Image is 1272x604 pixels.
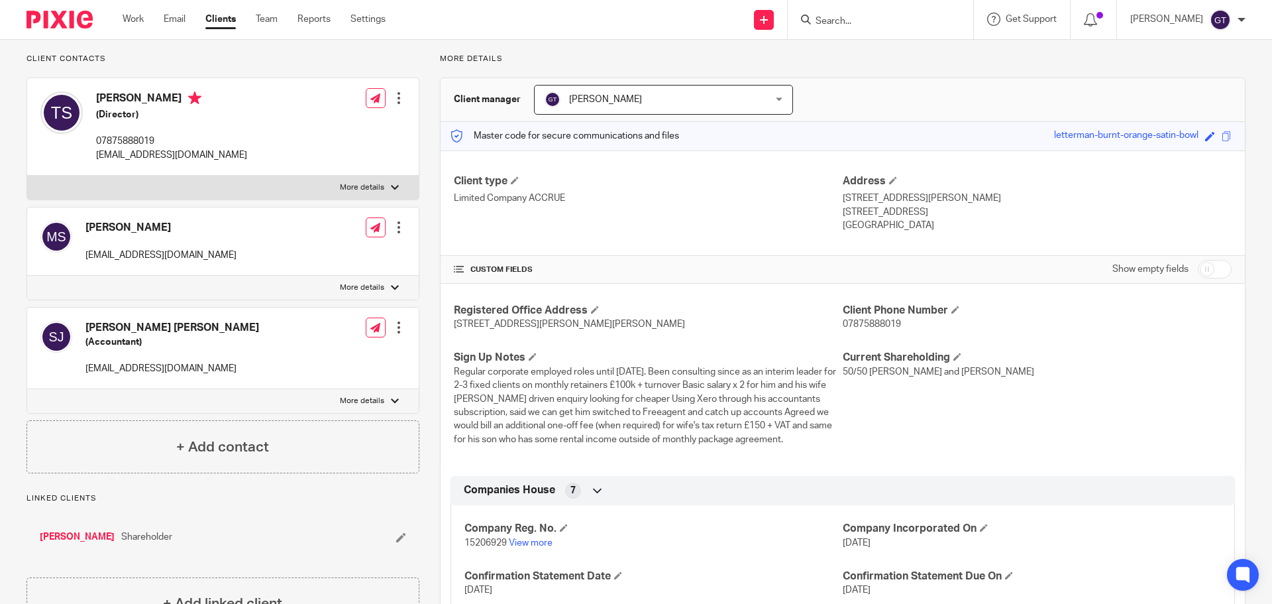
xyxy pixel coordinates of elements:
[40,321,72,353] img: svg%3E
[570,484,576,497] span: 7
[340,282,384,293] p: More details
[85,249,237,262] p: [EMAIL_ADDRESS][DOMAIN_NAME]
[96,108,247,121] h5: (Director)
[40,221,72,253] img: svg%3E
[454,351,843,365] h4: Sign Up Notes
[454,367,836,444] span: Regular corporate employed roles until [DATE]. Been consulting since as an interim leader for 2-3...
[545,91,560,107] img: svg%3E
[569,95,642,104] span: [PERSON_NAME]
[843,367,1034,377] span: 50/50 [PERSON_NAME] and [PERSON_NAME]
[843,570,1221,583] h4: Confirmation Statement Due On
[454,174,843,188] h4: Client type
[123,13,144,26] a: Work
[1112,263,1189,276] label: Show empty fields
[1130,13,1203,26] p: [PERSON_NAME]
[1006,15,1057,24] span: Get Support
[340,182,384,193] p: More details
[843,522,1221,536] h4: Company Incorporated On
[205,13,236,26] a: Clients
[450,129,679,143] p: Master code for secure communications and files
[843,304,1232,318] h4: Client Phone Number
[40,91,83,134] img: svg%3E
[1054,129,1198,144] div: letterman-burnt-orange-satin-bowl
[454,192,843,205] p: Limited Company ACCRUE
[96,91,247,108] h4: [PERSON_NAME]
[26,11,93,29] img: Pixie
[814,16,933,28] input: Search
[843,192,1232,205] p: [STREET_ADDRESS][PERSON_NAME]
[440,54,1245,64] p: More details
[297,13,331,26] a: Reports
[464,538,507,548] span: 15206929
[464,483,555,497] span: Companies House
[1210,9,1231,30] img: svg%3E
[843,538,871,548] span: [DATE]
[340,396,384,406] p: More details
[26,493,419,504] p: Linked clients
[85,362,259,375] p: [EMAIL_ADDRESS][DOMAIN_NAME]
[843,320,901,329] span: 07875888019
[121,530,172,544] span: Shareholder
[256,13,278,26] a: Team
[454,320,685,329] span: [STREET_ADDRESS][PERSON_NAME][PERSON_NAME]
[350,13,386,26] a: Settings
[26,54,419,64] p: Client contacts
[509,538,553,548] a: View more
[164,13,185,26] a: Email
[464,570,843,583] h4: Confirmation Statement Date
[843,585,871,595] span: [DATE]
[843,174,1232,188] h4: Address
[85,321,259,335] h4: [PERSON_NAME] [PERSON_NAME]
[188,91,201,105] i: Primary
[176,437,269,457] h4: + Add contact
[454,304,843,318] h4: Registered Office Address
[96,135,247,148] p: 07875888019
[464,522,843,536] h4: Company Reg. No.
[85,221,237,235] h4: [PERSON_NAME]
[843,351,1232,365] h4: Current Shareholding
[843,219,1232,232] p: [GEOGRAPHIC_DATA]
[454,93,521,106] h3: Client manager
[85,335,259,349] h5: (Accountant)
[96,149,247,162] p: [EMAIL_ADDRESS][DOMAIN_NAME]
[40,530,115,544] a: [PERSON_NAME]
[843,206,1232,219] p: [STREET_ADDRESS]
[454,265,843,275] h4: CUSTOM FIELDS
[464,585,492,595] span: [DATE]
